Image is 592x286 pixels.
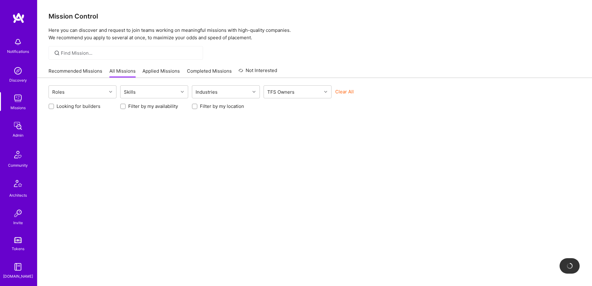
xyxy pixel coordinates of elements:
label: Looking for builders [57,103,100,109]
img: bell [12,36,24,48]
a: Applied Missions [142,68,180,78]
div: Notifications [7,48,29,55]
div: Community [8,162,28,169]
i: icon Chevron [181,90,184,93]
img: admin teamwork [12,120,24,132]
div: Skills [122,88,137,96]
div: TFS Owners [266,88,296,96]
i: icon Chevron [109,90,112,93]
div: Industries [194,88,219,96]
img: logo [12,12,25,23]
img: guide book [12,261,24,273]
button: Clear All [335,88,354,95]
a: Recommended Missions [49,68,102,78]
img: loading [566,263,573,269]
input: Find Mission... [61,50,198,56]
img: Community [11,147,25,162]
label: Filter by my location [200,103,244,109]
a: Completed Missions [187,68,232,78]
p: Here you can discover and request to join teams working on meaningful missions with high-quality ... [49,27,581,41]
a: Not Interested [239,67,277,78]
i: icon Chevron [252,90,256,93]
img: discovery [12,65,24,77]
div: [DOMAIN_NAME] [3,273,33,280]
img: Architects [11,177,25,192]
div: Tokens [12,245,24,252]
div: Missions [11,105,26,111]
img: teamwork [12,92,24,105]
div: Architects [9,192,27,198]
div: Roles [51,88,66,96]
div: Invite [13,220,23,226]
div: Admin [13,132,23,139]
label: Filter by my availability [128,103,178,109]
i: icon SearchGrey [53,49,61,57]
a: All Missions [109,68,136,78]
img: Invite [12,207,24,220]
i: icon Chevron [324,90,327,93]
img: tokens [14,237,22,243]
h3: Mission Control [49,12,581,20]
div: Discovery [9,77,27,83]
